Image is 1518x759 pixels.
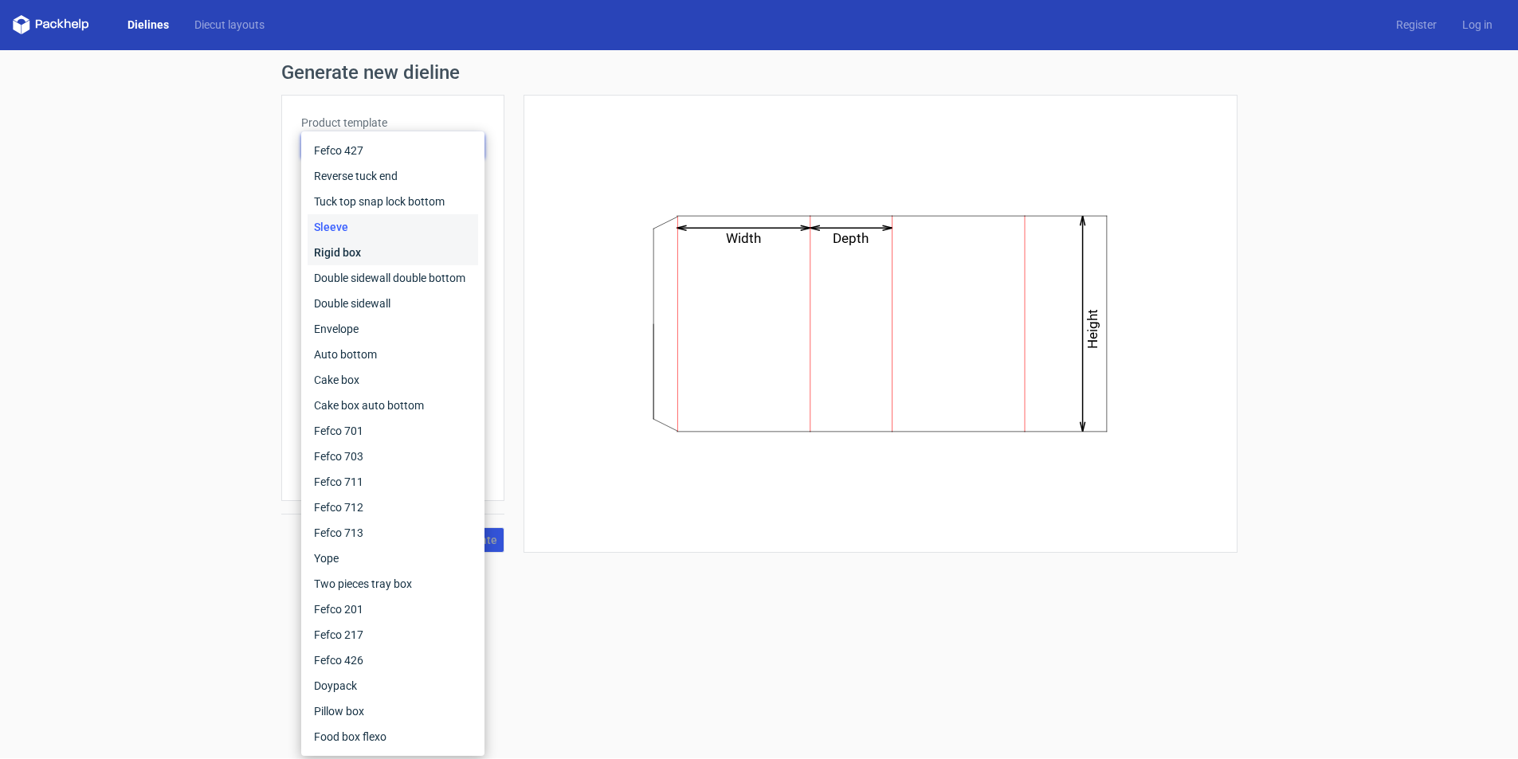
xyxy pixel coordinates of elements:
[726,230,761,246] text: Width
[308,673,478,698] div: Doypack
[308,698,478,724] div: Pillow box
[308,546,478,571] div: Yope
[308,163,478,189] div: Reverse tuck end
[115,17,182,33] a: Dielines
[308,495,478,520] div: Fefco 712
[308,469,478,495] div: Fefco 711
[308,189,478,214] div: Tuck top snap lock bottom
[308,342,478,367] div: Auto bottom
[308,240,478,265] div: Rigid box
[833,230,869,246] text: Depth
[308,316,478,342] div: Envelope
[308,597,478,622] div: Fefco 201
[308,291,478,316] div: Double sidewall
[308,520,478,546] div: Fefco 713
[308,724,478,749] div: Food box flexo
[182,17,277,33] a: Diecut layouts
[308,418,478,444] div: Fefco 701
[308,444,478,469] div: Fefco 703
[1085,309,1100,349] text: Height
[1383,17,1449,33] a: Register
[308,393,478,418] div: Cake box auto bottom
[308,571,478,597] div: Two pieces tray box
[281,63,1238,82] h1: Generate new dieline
[308,367,478,393] div: Cake box
[308,214,478,240] div: Sleeve
[308,265,478,291] div: Double sidewall double bottom
[1449,17,1505,33] a: Log in
[308,622,478,647] div: Fefco 217
[308,647,478,673] div: Fefco 426
[301,115,484,131] label: Product template
[308,138,478,163] div: Fefco 427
